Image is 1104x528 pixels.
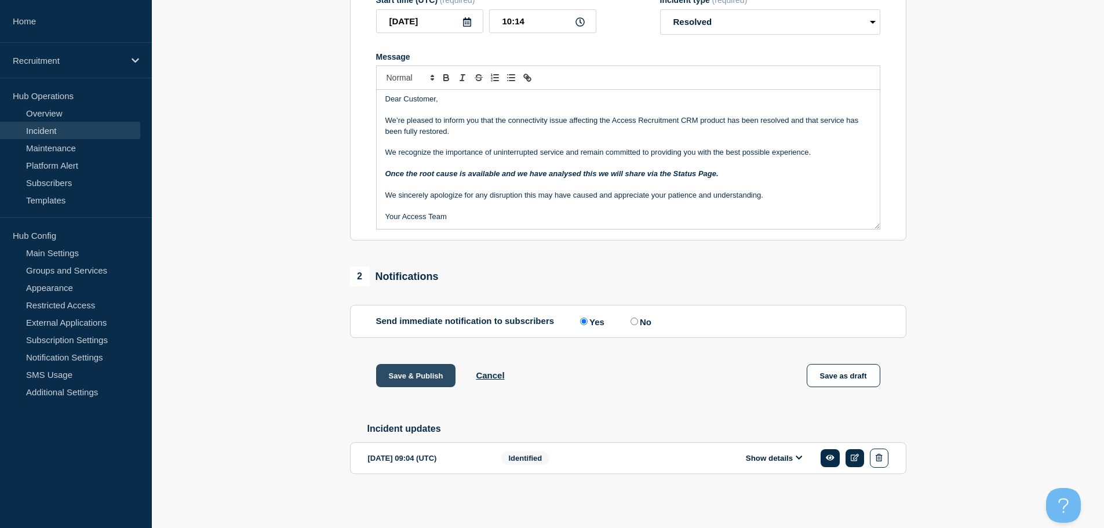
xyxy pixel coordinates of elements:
select: Incident type [660,9,880,35]
p: Your Access Team [385,212,871,222]
label: No [628,316,651,327]
div: Notifications [350,267,439,286]
button: Toggle strikethrough text [471,71,487,85]
p: We’re pleased to inform you that the connectivity issue affecting the Access Recruitment CRM prod... [385,115,871,137]
input: HH:MM [489,9,596,33]
button: Toggle bold text [438,71,454,85]
label: Yes [577,316,604,327]
span: 2 [350,267,370,286]
div: [DATE] 09:04 (UTC) [368,449,484,468]
div: Message [377,90,880,229]
span: Identified [501,451,550,465]
button: Toggle italic text [454,71,471,85]
p: We recognize the importance of uninterrupted service and remain committed to providing you with t... [385,147,871,158]
div: Message [376,52,880,61]
span: Font size [381,71,438,85]
button: Cancel [476,370,504,380]
button: Toggle bulleted list [503,71,519,85]
input: No [631,318,638,325]
input: YYYY-MM-DD [376,9,483,33]
input: Yes [580,318,588,325]
h2: Incident updates [367,424,906,434]
p: Recruitment [13,56,124,65]
button: Save as draft [807,364,880,387]
p: Send immediate notification to subscribers [376,316,555,327]
p: We sincerely apologize for any disruption this may have caused and appreciate your patience and u... [385,190,871,201]
em: Once the root cause is available and we have analysed this we will share via the Status Page. [385,169,719,178]
div: Send immediate notification to subscribers [376,316,880,327]
button: Toggle ordered list [487,71,503,85]
p: Dear Customer, [385,94,871,104]
button: Save & Publish [376,364,456,387]
button: Toggle link [519,71,535,85]
button: Show details [742,453,806,463]
iframe: Help Scout Beacon - Open [1046,488,1081,523]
